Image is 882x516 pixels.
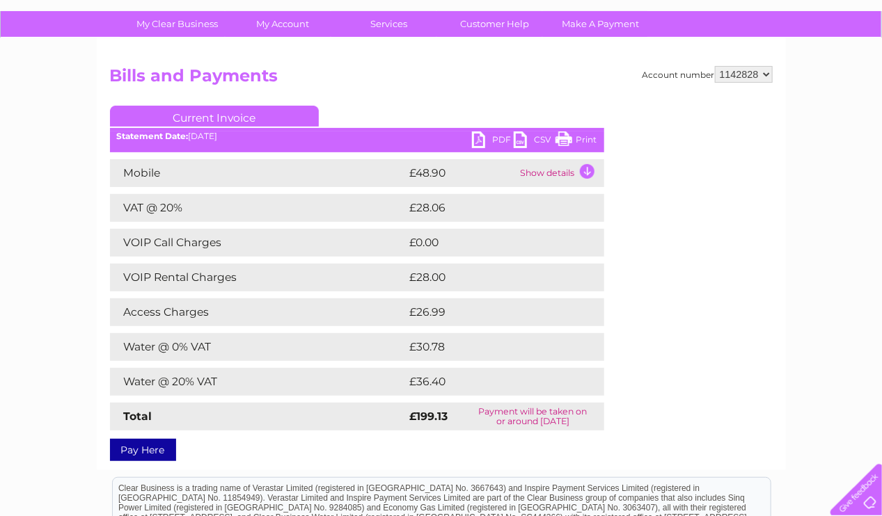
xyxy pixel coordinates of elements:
td: £30.78 [407,333,576,361]
a: Services [331,11,446,37]
td: £48.90 [407,159,517,187]
div: [DATE] [110,131,604,141]
td: Payment will be taken on or around [DATE] [462,403,604,430]
td: £0.00 [407,229,572,257]
td: £36.40 [407,368,577,396]
a: Make A Payment [543,11,658,37]
td: Water @ 0% VAT [110,333,407,361]
a: Customer Help [437,11,552,37]
td: Access Charges [110,298,407,326]
a: My Clear Business [120,11,235,37]
a: Log out [836,59,869,70]
a: Contact [789,59,824,70]
div: Clear Business is a trading name of Verastar Limited (registered in [GEOGRAPHIC_DATA] No. 3667643... [113,8,771,67]
td: Mobile [110,159,407,187]
a: 0333 014 3131 [620,7,716,24]
td: £26.99 [407,298,577,326]
a: Print [556,131,597,152]
a: My Account [226,11,340,37]
a: Water [637,59,663,70]
strong: Total [124,410,152,423]
td: VOIP Call Charges [110,229,407,257]
td: Water @ 20% VAT [110,368,407,396]
td: Show details [517,159,604,187]
a: PDF [472,131,514,152]
div: Account number [643,66,773,83]
h2: Bills and Payments [110,66,773,92]
img: logo.png [31,36,102,79]
td: £28.00 [407,264,577,291]
td: VOIP Rental Charges [110,264,407,291]
strong: £199.13 [410,410,448,423]
a: Current Invoice [110,106,319,127]
a: CSV [514,131,556,152]
td: VAT @ 20% [110,194,407,222]
a: Blog [761,59,781,70]
a: Telecoms [711,59,753,70]
a: Energy [672,59,702,70]
a: Pay Here [110,439,176,461]
td: £28.06 [407,194,577,222]
b: Statement Date: [117,131,189,141]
